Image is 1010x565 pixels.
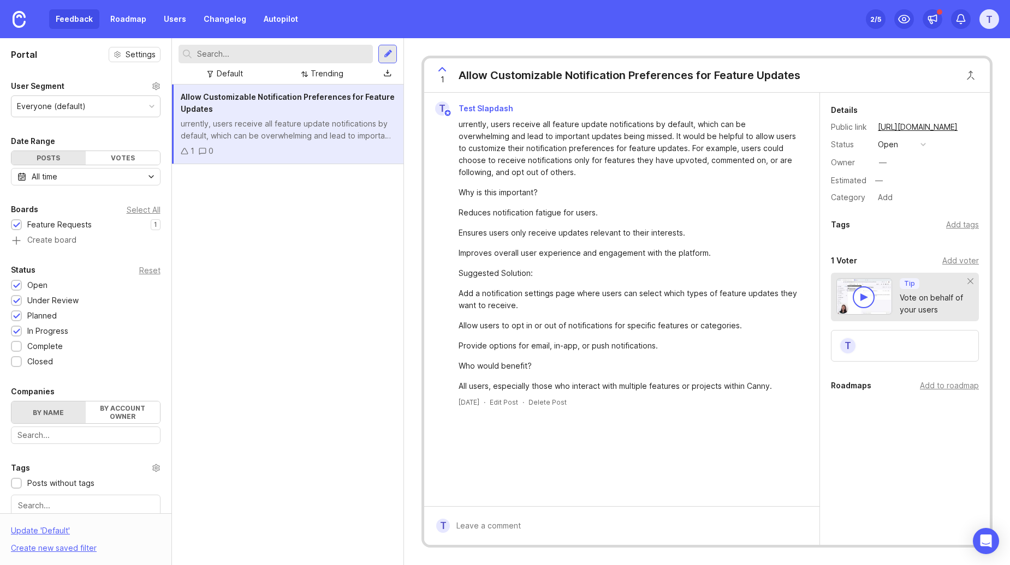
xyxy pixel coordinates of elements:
[869,190,896,205] a: Add
[459,187,798,199] div: Why is this important?
[27,279,47,291] div: Open
[459,320,798,332] div: Allow users to opt in or out of notifications for specific features or categories.
[181,118,395,142] div: urrently, users receive all feature update notifications by default, which can be overwhelming an...
[490,398,518,407] div: Edit Post
[435,101,449,116] div: T
[27,219,92,231] div: Feature Requests
[831,218,850,231] div: Tags
[904,279,915,288] p: Tip
[11,135,55,148] div: Date Range
[86,151,160,165] div: Votes
[11,461,30,474] div: Tags
[459,227,798,239] div: Ensures users only receive updates relevant to their interests.
[459,118,798,178] div: urrently, users receive all feature update notifications by default, which can be overwhelming an...
[459,287,798,311] div: Add a notification settings page where users can select which types of feature updates they want ...
[191,145,194,157] div: 1
[866,9,886,29] button: 2/5
[979,9,999,29] button: T
[17,100,86,112] div: Everyone (default)
[27,356,53,368] div: Closed
[870,11,881,27] div: 2 /5
[484,398,485,407] div: ·
[11,48,37,61] h1: Portal
[436,519,450,533] div: T
[11,401,86,423] label: By name
[126,49,156,60] span: Settings
[528,398,567,407] div: Delete Post
[441,74,444,86] span: 1
[27,477,94,489] div: Posts without tags
[942,255,979,267] div: Add voter
[257,9,305,29] a: Autopilot
[878,139,898,151] div: open
[311,68,343,80] div: Trending
[459,247,798,259] div: Improves overall user experience and engagement with the platform.
[872,173,886,188] div: —
[831,254,857,267] div: 1 Voter
[459,398,479,407] a: [DATE]
[831,139,869,151] div: Status
[27,340,63,352] div: Complete
[11,203,38,216] div: Boards
[139,267,161,273] div: Reset
[27,325,68,337] div: In Progress
[209,145,213,157] div: 0
[831,177,866,184] div: Estimated
[197,48,369,60] input: Search...
[900,292,968,316] div: Vote on behalf of your users
[973,528,999,554] div: Open Intercom Messenger
[459,267,798,279] div: Suggested Solution:
[109,47,161,62] button: Settings
[459,104,513,113] span: Test Slapdash
[831,379,871,392] div: Roadmaps
[946,219,979,231] div: Add tags
[960,64,982,86] button: Close button
[172,85,404,164] a: Allow Customizable Notification Preferences for Feature Updatesurrently, users receive all featur...
[181,92,395,113] span: Allow Customizable Notification Preferences for Feature Updates
[18,500,153,512] input: Search...
[831,104,858,117] div: Details
[875,190,896,205] div: Add
[104,9,153,29] a: Roadmap
[522,398,524,407] div: ·
[459,340,798,352] div: Provide options for email, in-app, or push notifications.
[11,525,70,542] div: Update ' Default '
[836,278,892,315] img: video-thumbnail-vote-d41b83416815613422e2ca741bf692cc.jpg
[142,172,160,181] svg: toggle icon
[11,80,64,93] div: User Segment
[13,11,26,28] img: Canny Home
[127,207,161,213] div: Select All
[17,429,154,441] input: Search...
[831,157,869,169] div: Owner
[197,9,253,29] a: Changelog
[11,236,161,246] a: Create board
[459,360,798,372] div: Who would benefit?
[11,263,35,277] div: Status
[839,337,857,354] div: T
[27,294,79,306] div: Under Review
[879,157,887,169] div: —
[875,120,961,134] a: [URL][DOMAIN_NAME]
[831,121,869,133] div: Public link
[920,380,979,392] div: Add to roadmap
[32,171,57,183] div: All time
[11,151,86,165] div: Posts
[11,542,97,554] div: Create new saved filter
[459,380,798,392] div: All users, especially those who interact with multiple features or projects within Canny.
[27,310,57,322] div: Planned
[459,68,800,83] div: Allow Customizable Notification Preferences for Feature Updates
[429,101,522,116] a: TTest Slapdash
[459,207,798,219] div: Reduces notification fatigue for users.
[154,220,157,229] p: 1
[157,9,193,29] a: Users
[11,385,55,398] div: Companies
[444,109,452,117] img: member badge
[831,191,869,203] div: Category
[217,68,243,80] div: Default
[86,401,160,423] label: By account owner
